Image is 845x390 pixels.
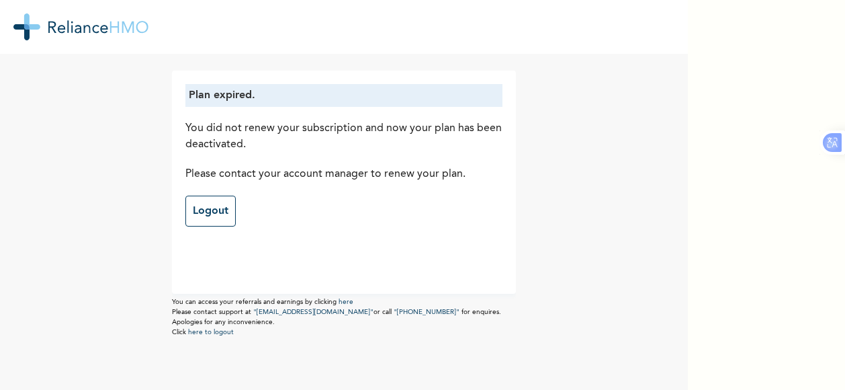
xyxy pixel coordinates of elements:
[185,120,502,153] p: You did not renew your subscription and now your plan has been deactivated.
[185,196,236,227] a: Logout
[13,13,148,40] img: RelianceHMO
[185,166,502,182] p: Please contact your account manager to renew your plan.
[172,307,516,327] p: Please contact support at or call for enquires. Apologies for any inconvenience.
[188,329,234,336] a: here to logout
[253,309,373,315] a: "[EMAIL_ADDRESS][DOMAIN_NAME]"
[172,327,516,338] p: Click
[339,299,353,305] a: here
[172,297,516,307] p: You can access your referrals and earnings by clicking
[394,309,459,315] a: "[PHONE_NUMBER]"
[189,87,499,104] p: Plan expired.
